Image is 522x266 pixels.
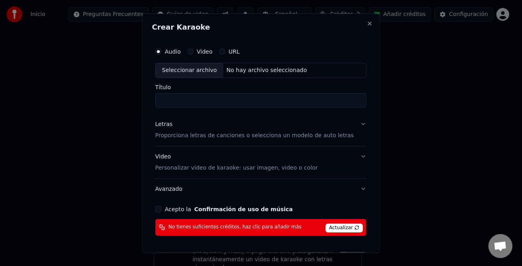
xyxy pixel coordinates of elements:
[155,164,318,172] p: Personalizar video de karaoke: usar imagen, video o color
[194,206,293,212] button: Acepto la
[155,84,366,90] label: Título
[155,131,354,139] p: Proporciona letras de canciones o selecciona un modelo de auto letras
[223,66,310,74] div: No hay archivo seleccionado
[155,152,318,172] div: Video
[155,114,366,146] button: LetrasProporciona letras de canciones o selecciona un modelo de auto letras
[165,48,181,54] label: Audio
[156,63,223,77] div: Seleccionar archivo
[155,120,172,128] div: Letras
[297,252,336,266] button: Cancelar
[155,146,366,178] button: VideoPersonalizar video de karaoke: usar imagen, video o color
[152,23,370,30] h2: Crear Karaoke
[168,224,301,230] span: No tienes suficientes créditos, haz clic para añadir más
[165,206,293,212] label: Acepto la
[326,223,363,232] span: Actualizar
[229,48,240,54] label: URL
[155,178,366,199] button: Avanzado
[197,48,212,54] label: Video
